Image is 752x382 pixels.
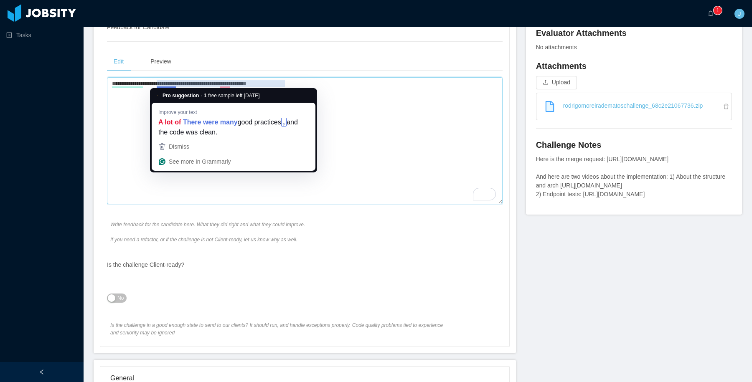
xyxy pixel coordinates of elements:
[543,96,732,115] a: rodrigomoreiradematoschallenge_68c2e21067736.zip
[144,52,178,71] div: Preview
[536,155,732,199] div: Here is the merge request: [URL][DOMAIN_NAME] And here are two videos about the implementation: 1...
[536,43,732,52] div: No attachments
[536,60,732,72] h4: Attachments
[536,27,732,39] h4: Evaluator Attachments
[714,6,722,15] sup: 1
[723,104,732,109] i: icon: delete
[107,24,174,30] span: Feedback for Candidate
[536,139,732,151] h4: Challenge Notes
[110,321,450,336] span: Is the challenge in a good enough state to send to our clients? It should run, and handle excepti...
[107,52,130,71] div: Edit
[107,261,184,268] span: Is the challenge Client-ready?
[6,27,77,43] a: icon: profileTasks
[536,76,577,89] button: icon: uploadUpload
[540,96,560,116] a: icon: file
[117,294,124,302] span: No
[107,77,503,204] textarea: To enrich screen reader interactions, please activate Accessibility in Grammarly extension settings
[544,101,555,112] i: icon: file
[708,10,714,16] i: icon: bell
[536,79,577,86] span: icon: uploadUpload
[738,9,741,19] span: J
[716,6,719,15] p: 1
[723,103,732,110] a: Remove file
[110,221,450,243] span: Write feedback for the candidate here. What they did right and what they could improve. If you ne...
